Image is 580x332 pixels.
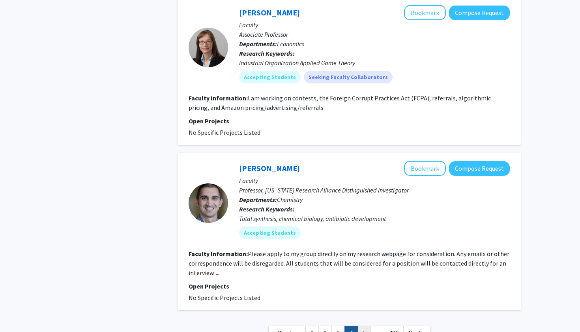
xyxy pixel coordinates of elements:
span: No Specific Projects Listed [189,294,260,302]
p: Associate Professor [239,30,510,39]
mat-chip: Accepting Students [239,71,301,83]
a: [PERSON_NAME] [239,8,300,17]
mat-chip: Accepting Students [239,226,301,239]
b: Departments: [239,40,277,48]
b: Departments: [239,196,277,204]
p: Faculty [239,20,510,30]
button: Add Bill Wuest to Bookmarks [404,161,446,176]
button: Add Maria Arbatskaya to Bookmarks [404,5,446,20]
b: Research Keywords: [239,49,295,57]
fg-read-more: I am working on contests, the Foreign Corrupt Practices Act (FCPA), referrals, algorithmic pricin... [189,94,491,111]
div: Total synthesis, chemical biology, antibiotic development [239,214,510,223]
b: Faculty Information: [189,250,248,258]
span: No Specific Projects Listed [189,128,260,136]
b: Faculty Information: [189,94,248,102]
a: [PERSON_NAME] [239,163,300,173]
p: Faculty [239,176,510,185]
p: Professor, [US_STATE] Research Alliance Distinguished Investigator [239,185,510,195]
p: Open Projects [189,116,510,126]
span: Chemistry [277,196,303,204]
mat-chip: Seeking Faculty Collaborators [304,71,393,83]
button: Compose Request to Bill Wuest [449,161,510,176]
div: Industrial Organization Applied Game Theory [239,58,510,68]
iframe: Chat [6,296,34,326]
button: Compose Request to Maria Arbatskaya [449,6,510,20]
b: Research Keywords: [239,205,295,213]
p: Open Projects [189,281,510,291]
fg-read-more: Please apply to my group directly on my research webpage for consideration. Any emails or other c... [189,250,509,277]
span: Economics [277,40,304,48]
